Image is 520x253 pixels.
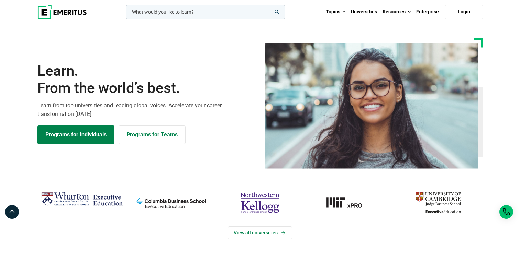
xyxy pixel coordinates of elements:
[445,5,483,19] a: Login
[119,125,186,144] a: Explore for Business
[219,189,301,216] img: northwestern-kellogg
[130,189,212,216] img: columbia-business-school
[37,101,256,119] p: Learn from top universities and leading global voices. Accelerate your career transformation [DATE].
[265,43,478,169] img: Learn from the world's best
[37,125,114,144] a: Explore Programs
[308,189,390,216] a: MIT-xPRO
[228,226,292,239] a: View Universities
[37,62,256,97] h1: Learn.
[126,5,285,19] input: woocommerce-product-search-field-0
[41,189,123,209] img: Wharton Executive Education
[397,189,479,216] img: cambridge-judge-business-school
[37,80,256,97] span: From the world’s best.
[308,189,390,216] img: MIT xPRO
